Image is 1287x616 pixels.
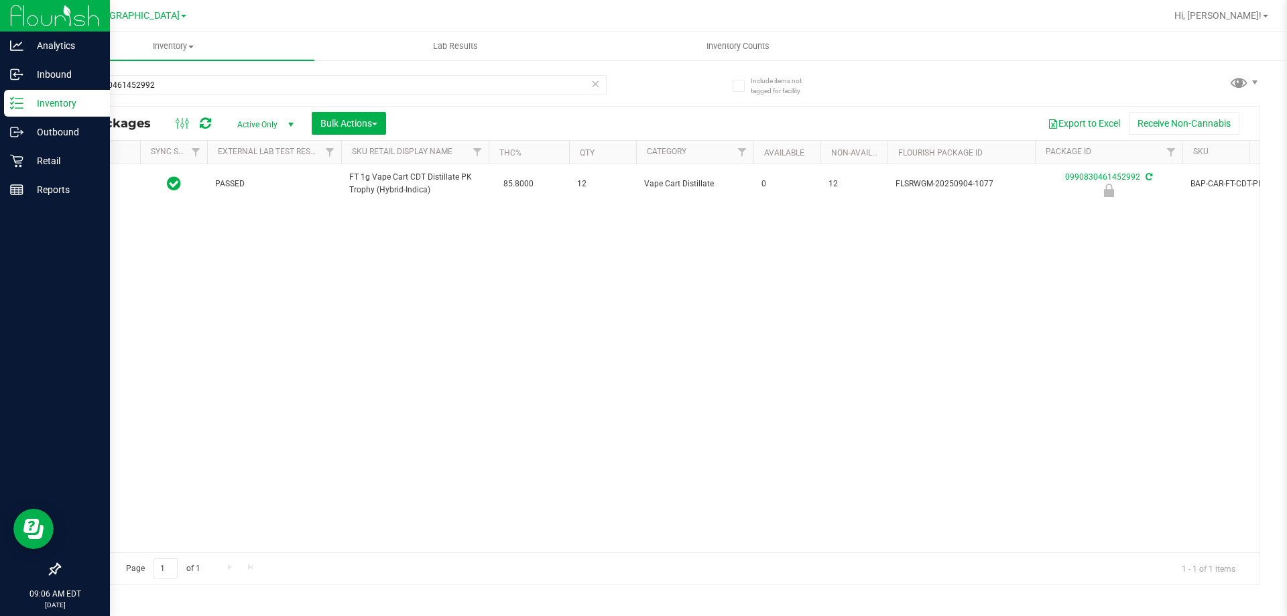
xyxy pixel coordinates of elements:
[320,118,377,129] span: Bulk Actions
[10,183,23,196] inline-svg: Reports
[10,125,23,139] inline-svg: Outbound
[577,178,628,190] span: 12
[88,10,180,21] span: [GEOGRAPHIC_DATA]
[1033,184,1184,197] div: Newly Received
[151,147,202,156] a: Sync Status
[415,40,496,52] span: Lab Results
[1046,147,1091,156] a: Package ID
[23,38,104,54] p: Analytics
[352,147,452,156] a: Sku Retail Display Name
[761,178,812,190] span: 0
[1193,147,1209,156] a: SKU
[23,153,104,169] p: Retail
[32,40,314,52] span: Inventory
[6,600,104,610] p: [DATE]
[1129,112,1239,135] button: Receive Non-Cannabis
[10,97,23,110] inline-svg: Inventory
[688,40,788,52] span: Inventory Counts
[896,178,1027,190] span: FLSRWGM-20250904-1077
[319,141,341,164] a: Filter
[591,75,600,93] span: Clear
[70,116,164,131] span: All Packages
[23,66,104,82] p: Inbound
[167,174,181,193] span: In Sync
[898,148,983,158] a: Flourish Package ID
[6,588,104,600] p: 09:06 AM EDT
[23,95,104,111] p: Inventory
[497,174,540,194] span: 85.8000
[1144,172,1152,182] span: Sync from Compliance System
[499,148,522,158] a: THC%
[59,75,607,95] input: Search Package ID, Item Name, SKU, Lot or Part Number...
[647,147,686,156] a: Category
[314,32,597,60] a: Lab Results
[1039,112,1129,135] button: Export to Excel
[154,558,178,579] input: 1
[597,32,879,60] a: Inventory Counts
[185,141,207,164] a: Filter
[1160,141,1182,164] a: Filter
[32,32,314,60] a: Inventory
[23,124,104,140] p: Outbound
[218,147,323,156] a: External Lab Test Result
[10,39,23,52] inline-svg: Analytics
[115,558,211,579] span: Page of 1
[10,68,23,81] inline-svg: Inbound
[10,154,23,168] inline-svg: Retail
[1171,558,1246,578] span: 1 - 1 of 1 items
[13,509,54,549] iframe: Resource center
[349,171,481,196] span: FT 1g Vape Cart CDT Distillate PK Trophy (Hybrid-Indica)
[829,178,879,190] span: 12
[467,141,489,164] a: Filter
[751,76,818,96] span: Include items not tagged for facility
[644,178,745,190] span: Vape Cart Distillate
[831,148,891,158] a: Non-Available
[1065,172,1140,182] a: 0990830461452992
[312,112,386,135] button: Bulk Actions
[731,141,753,164] a: Filter
[764,148,804,158] a: Available
[215,178,333,190] span: PASSED
[1174,10,1262,21] span: Hi, [PERSON_NAME]!
[23,182,104,198] p: Reports
[580,148,595,158] a: Qty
